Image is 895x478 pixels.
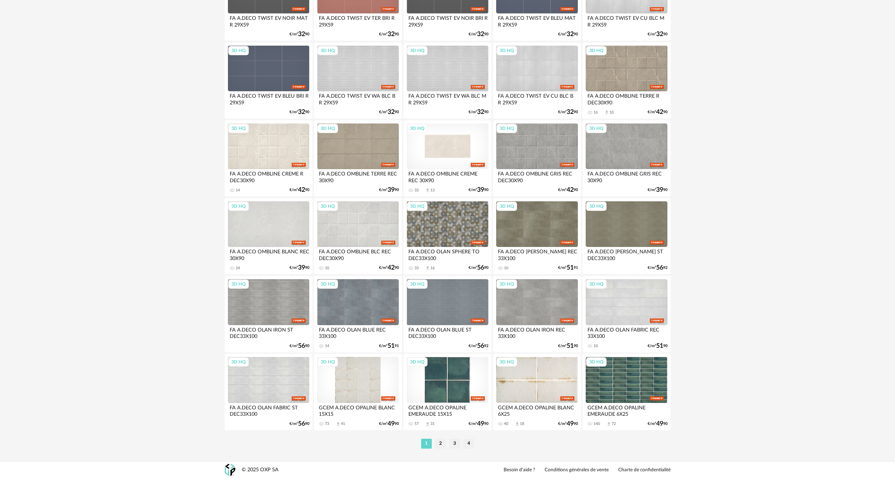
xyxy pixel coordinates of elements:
div: 10 [504,266,508,271]
span: 39 [388,188,395,192]
div: 31 [430,421,435,426]
a: 3D HQ FA A.DECO OLAN BLUE REC 33X100 14 €/m²5191 [314,276,402,352]
div: FA A.DECO TWIST EV BLEU MAT R 29X59 [496,13,578,28]
span: 56 [298,344,305,349]
div: 3D HQ [317,46,338,55]
a: 3D HQ FA A.DECO OMBLINE GRIS REC 30X90 €/m²3990 [583,120,670,197]
div: 3D HQ [228,280,249,289]
a: 3D HQ FA A.DECO OMBLINE CREME REC 30X90 33 Download icon 13 €/m²3990 [403,120,491,197]
a: 3D HQ FA A.DECO OLAN IRON REC 33X100 €/m²5190 [493,276,581,352]
a: 3D HQ FA A.DECO [PERSON_NAME] ST DEC33X100 €/m²5692 [583,198,670,275]
div: FA A.DECO TWIST EV WA BLC B R 29X59 [317,91,398,105]
span: Download icon [335,421,341,427]
div: €/m² 90 [469,265,488,270]
a: 3D HQ GCEM A.DECO OPALINE EMERAUDE 15X15 57 Download icon 31 €/m²4990 [403,354,491,430]
div: FA A.DECO OMBLINE TERRE REC 30X90 [317,169,398,183]
div: FA A.DECO TWIST EV NOIR MAT R 29X59 [228,13,309,28]
div: 3D HQ [586,46,607,55]
a: 3D HQ FA A.DECO OMBLINE TERRE R DEC30X90 16 Download icon 10 €/m²4290 [583,42,670,119]
div: FA A.DECO OLAN IRON ST DEC33X100 [228,325,309,339]
div: 10 [325,266,329,271]
div: €/m² 90 [379,265,399,270]
div: €/m² 90 [648,32,667,37]
div: FA A.DECO TWIST EV NOIR BRI R 29X59 [407,13,488,28]
span: Download icon [425,421,430,427]
div: 3D HQ [497,280,517,289]
div: €/m² 90 [289,188,309,192]
div: 3D HQ [317,124,338,133]
div: FA A.DECO [PERSON_NAME] REC 33X100 [496,247,578,261]
li: 1 [421,439,432,449]
a: 3D HQ GCEM A.DECO OPALINE BLANC 15X15 73 Download icon 41 €/m²4990 [314,354,402,430]
div: 3D HQ [228,357,249,367]
div: FA A.DECO TWIST EV BLEU BRI R 29X59 [228,91,309,105]
div: €/m² 90 [558,188,578,192]
span: 49 [567,421,574,426]
div: 16 [593,110,598,115]
div: 3D HQ [228,124,249,133]
span: Download icon [425,188,430,193]
div: GCEM A.DECO OPALINE BLANC 15X15 [317,403,398,417]
div: FA A.DECO TWIST EV TER BRI R 29X59 [317,13,398,28]
a: 3D HQ FA A.DECO OMBLINE TERRE REC 30X90 €/m²3990 [314,120,402,197]
div: €/m² 90 [558,110,578,115]
a: 3D HQ FA A.DECO TWIST EV WA BLC M R 29X59 €/m²3290 [403,42,491,119]
span: 42 [298,188,305,192]
span: 42 [656,110,663,115]
span: 42 [388,265,395,270]
span: Download icon [515,421,520,427]
div: €/m² 91 [379,344,399,349]
div: FA A.DECO [PERSON_NAME] ST DEC33X100 [586,247,667,261]
span: 51 [567,344,574,349]
span: 32 [477,32,484,37]
div: €/m² 92 [648,265,667,270]
div: 3D HQ [586,357,607,367]
div: © 2025 OXP SA [242,467,279,473]
a: 3D HQ FA A.DECO OLAN FABRIC REC 33X100 10 €/m²5190 [583,276,670,352]
a: 3D HQ FA A.DECO OMBLINE BLC REC DEC30X90 10 €/m²4290 [314,198,402,275]
li: 3 [449,439,460,449]
div: GCEM A.DECO OPALINE BLANC 6X25 [496,403,578,417]
div: 10 [609,110,614,115]
div: 3D HQ [586,280,607,289]
div: 3D HQ [228,202,249,211]
div: FA A.DECO TWIST EV CU BLC B R 29X59 [496,91,578,105]
div: 33 [414,188,419,193]
div: 3D HQ [407,280,428,289]
span: 56 [477,344,484,349]
span: 51 [567,265,574,270]
a: 3D HQ FA A.DECO OLAN BLUE ST DEC33X100 €/m²5692 [403,276,491,352]
div: 57 [414,421,419,426]
div: 18 [520,421,524,426]
div: €/m² 92 [469,344,488,349]
div: 33 [414,266,419,271]
div: FA A.DECO OLAN BLUE ST DEC33X100 [407,325,488,339]
span: 39 [298,265,305,270]
div: €/m² 90 [379,32,399,37]
a: 3D HQ FA A.DECO OLAN SPHERE TO DEC33X100 33 Download icon 16 €/m²5690 [403,198,491,275]
span: 49 [656,421,663,426]
div: FA A.DECO OMBLINE GRIS REC 30X90 [586,169,667,183]
span: 32 [388,110,395,115]
a: 3D HQ FA A.DECO [PERSON_NAME] REC 33X100 10 €/m²5191 [493,198,581,275]
div: €/m² 90 [558,421,578,426]
div: 3D HQ [407,202,428,211]
div: €/m² 90 [648,344,667,349]
li: 4 [464,439,474,449]
div: FA A.DECO OMBLINE BLANC REC 30X90 [228,247,309,261]
span: 39 [477,188,484,192]
div: €/m² 90 [289,110,309,115]
div: FA A.DECO OLAN BLUE REC 33X100 [317,325,398,339]
div: 3D HQ [317,202,338,211]
div: €/m² 90 [558,344,578,349]
div: €/m² 90 [469,421,488,426]
div: 72 [612,421,616,426]
span: 56 [477,265,484,270]
div: 3D HQ [407,46,428,55]
div: 3D HQ [497,202,517,211]
span: 32 [656,32,663,37]
a: Besoin d'aide ? [504,467,535,473]
span: 39 [656,188,663,192]
a: 3D HQ FA A.DECO OLAN FABRIC ST DEC33X100 €/m²5690 [225,354,312,430]
img: OXP [225,464,235,476]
